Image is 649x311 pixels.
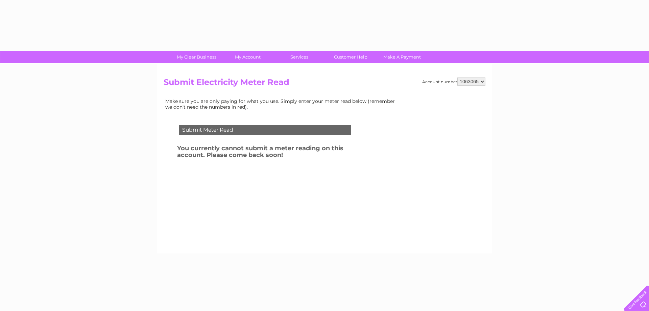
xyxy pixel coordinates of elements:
div: Account number [422,77,485,86]
a: My Clear Business [169,51,224,63]
div: Submit Meter Read [179,125,351,135]
a: Customer Help [323,51,379,63]
a: Services [271,51,327,63]
a: My Account [220,51,276,63]
h3: You currently cannot submit a meter reading on this account. Please come back soon! [177,143,369,162]
td: Make sure you are only paying for what you use. Simply enter your meter read below (remember we d... [164,97,400,111]
h2: Submit Electricity Meter Read [164,77,485,90]
a: Make A Payment [374,51,430,63]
